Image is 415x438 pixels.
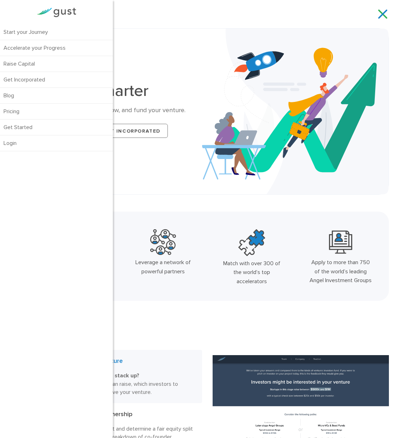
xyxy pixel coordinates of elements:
[329,229,352,255] img: Leading Angel Investment
[150,229,176,255] img: Powerful Partners
[26,350,202,403] a: Benchmark Your VentureBenchmark your VentureHow does your startup stack up? Find out how much you...
[53,410,195,421] h3: Plan Co-founder Ownership
[238,229,265,256] img: Top Accelerators
[26,318,202,343] h2: your Journey
[202,29,389,194] img: Startup Smarter Hero
[37,83,202,99] h1: Startup Smarter
[309,258,372,285] div: Apply to more than 750 of the world’s leading Angel Investment Groups
[95,124,168,138] a: Get Incorporated
[132,258,194,276] div: Leverage a network of powerful partners
[37,106,202,115] div: The best place to start, grow, and fund your venture.
[53,357,195,368] h3: Benchmark your Venture
[221,259,283,286] div: Match with over 300 of the world’s top accelerators
[37,8,76,17] img: Gust Logo
[53,381,178,395] span: Find out how much you can raise, which investors to target, and how to improve your venture.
